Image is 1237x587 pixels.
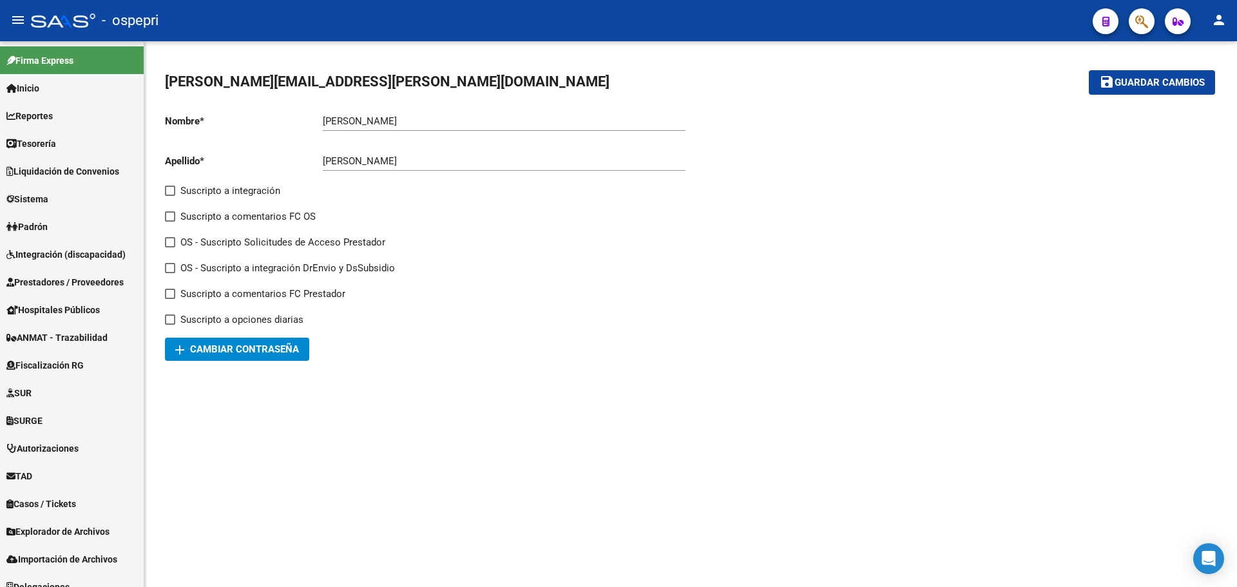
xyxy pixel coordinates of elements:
span: - ospepri [102,6,158,35]
p: Apellido [165,154,323,168]
mat-icon: add [172,342,187,358]
span: Integración (discapacidad) [6,247,126,262]
span: Tesorería [6,137,56,151]
span: OS - Suscripto a integración DrEnvio y DsSubsidio [180,260,395,276]
span: SUR [6,386,32,400]
span: Suscripto a comentarios FC Prestador [180,286,345,302]
span: SURGE [6,414,43,428]
span: Guardar cambios [1115,77,1205,89]
mat-icon: person [1211,12,1227,28]
mat-icon: save [1099,74,1115,90]
button: Cambiar Contraseña [165,338,309,361]
span: Explorador de Archivos [6,524,110,539]
span: Firma Express [6,53,73,68]
span: Cambiar Contraseña [175,343,299,355]
span: Reportes [6,109,53,123]
span: Inicio [6,81,39,95]
span: Liquidación de Convenios [6,164,119,178]
mat-icon: menu [10,12,26,28]
span: Prestadores / Proveedores [6,275,124,289]
span: TAD [6,469,32,483]
span: ANMAT - Trazabilidad [6,331,108,345]
div: Open Intercom Messenger [1193,543,1224,574]
span: Autorizaciones [6,441,79,456]
span: [PERSON_NAME][EMAIL_ADDRESS][PERSON_NAME][DOMAIN_NAME] [165,73,609,90]
span: Casos / Tickets [6,497,76,511]
span: Suscripto a integración [180,183,280,198]
span: Suscripto a opciones diarias [180,312,303,327]
button: Guardar cambios [1089,70,1215,94]
span: Hospitales Públicos [6,303,100,317]
p: Nombre [165,114,323,128]
span: Sistema [6,192,48,206]
span: Importación de Archivos [6,552,117,566]
span: Suscripto a comentarios FC OS [180,209,316,224]
span: Padrón [6,220,48,234]
span: OS - Suscripto Solicitudes de Acceso Prestador [180,235,385,250]
span: Fiscalización RG [6,358,84,372]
